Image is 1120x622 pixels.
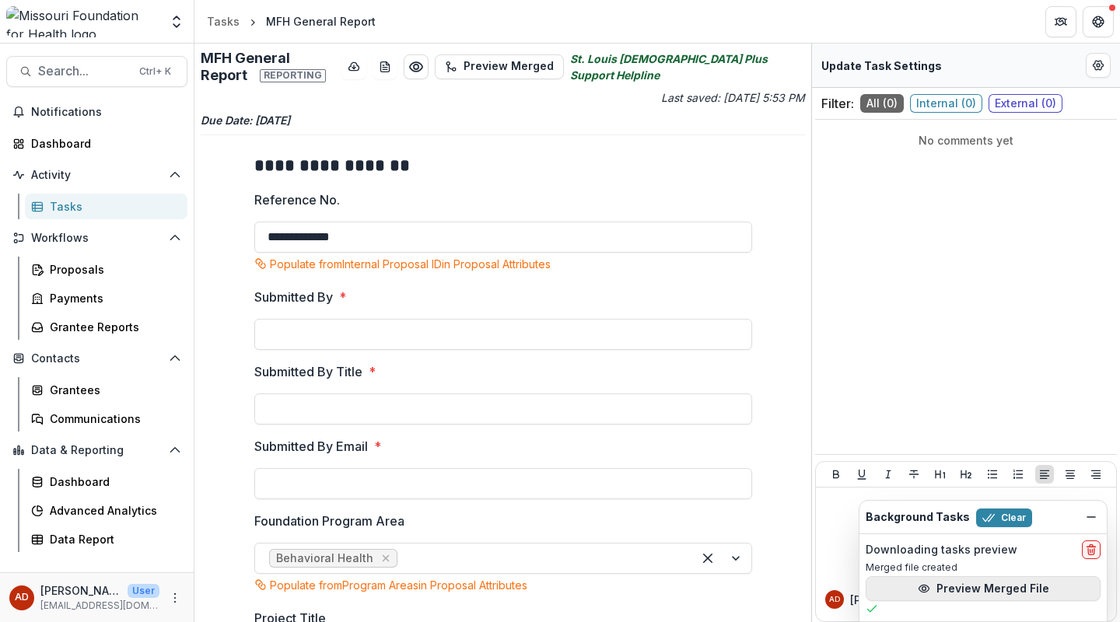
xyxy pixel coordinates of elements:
[860,94,904,113] span: All ( 0 )
[40,582,121,599] p: [PERSON_NAME]
[15,592,29,603] div: Alex Duello
[989,94,1062,113] span: External ( 0 )
[910,94,982,113] span: Internal ( 0 )
[25,285,187,311] a: Payments
[1082,540,1101,559] button: delete
[50,198,175,215] div: Tasks
[254,437,368,456] p: Submitted By Email
[270,577,527,593] p: Populate from Program Areas in Proposal Attributes
[1087,465,1105,484] button: Align Right
[1061,465,1080,484] button: Align Center
[827,465,845,484] button: Bold
[6,6,159,37] img: Missouri Foundation for Health logo
[829,596,840,603] div: Alex Duello
[254,512,404,530] p: Foundation Program Area
[435,54,564,79] button: Preview Merged
[254,288,333,306] p: Submitted By
[136,63,174,80] div: Ctrl + K
[695,546,720,571] div: Clear selected options
[6,346,187,371] button: Open Contacts
[31,135,175,152] div: Dashboard
[931,465,950,484] button: Heading 1
[260,69,326,82] span: Reporting
[404,54,429,79] button: Preview 53916c54-6a81-44de-8eb3-8dd81545c4a6.pdf
[166,589,184,607] button: More
[866,511,970,524] h2: Background Tasks
[879,465,898,484] button: Italicize
[6,162,187,187] button: Open Activity
[50,319,175,335] div: Grantee Reports
[31,169,163,182] span: Activity
[31,352,163,365] span: Contacts
[50,261,175,278] div: Proposals
[25,377,187,403] a: Grantees
[266,13,376,30] div: MFH General Report
[6,438,187,463] button: Open Data & Reporting
[207,13,240,30] div: Tasks
[866,561,1101,575] p: Merged file created
[821,132,1111,149] p: No comments yet
[1045,6,1076,37] button: Partners
[25,314,187,340] a: Grantee Reports
[40,599,159,613] p: [EMAIL_ADDRESS][DOMAIN_NAME]
[341,54,366,79] button: download-button
[25,194,187,219] a: Tasks
[50,473,175,490] div: Dashboard
[38,64,130,79] span: Search...
[254,362,362,381] p: Submitted By Title
[1086,53,1111,78] button: Edit Form Settings
[25,406,187,432] a: Communications
[270,256,551,272] p: Populate from Internal Proposal ID in Proposal Attributes
[6,56,187,87] button: Search...
[50,411,175,427] div: Communications
[50,382,175,398] div: Grantees
[201,10,382,33] nav: breadcrumb
[166,6,187,37] button: Open entity switcher
[905,465,923,484] button: Strike
[850,592,912,608] p: [PERSON_NAME]
[1082,508,1101,526] button: Dismiss
[31,444,163,457] span: Data & Reporting
[128,584,159,598] p: User
[25,526,187,552] a: Data Report
[866,576,1101,601] button: Preview Merged File
[852,465,871,484] button: Underline
[201,112,805,128] p: Due Date: [DATE]
[25,469,187,494] a: Dashboard
[570,51,806,83] i: St. Louis [DEMOGRAPHIC_DATA] Plus Support Helpline
[25,257,187,282] a: Proposals
[50,531,175,547] div: Data Report
[983,465,1002,484] button: Bullet List
[201,10,246,33] a: Tasks
[957,465,975,484] button: Heading 2
[201,50,335,83] h2: MFH General Report
[506,89,806,106] p: Last saved: [DATE] 5:53 PM
[866,543,1017,557] h2: Downloading tasks preview
[6,100,187,124] button: Notifications
[373,54,397,79] button: download-word-button
[6,225,187,250] button: Open Workflows
[821,58,942,74] p: Update Task Settings
[50,502,175,519] div: Advanced Analytics
[1035,465,1054,484] button: Align Left
[276,552,373,565] span: Behavioral Health
[31,232,163,245] span: Workflows
[31,106,181,119] span: Notifications
[6,131,187,156] a: Dashboard
[50,290,175,306] div: Payments
[1009,465,1027,484] button: Ordered List
[25,498,187,523] a: Advanced Analytics
[254,190,340,209] p: Reference No.
[976,508,1032,527] button: Clear
[1083,6,1114,37] button: Get Help
[378,550,394,566] div: Remove Behavioral Health
[821,94,854,113] p: Filter:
